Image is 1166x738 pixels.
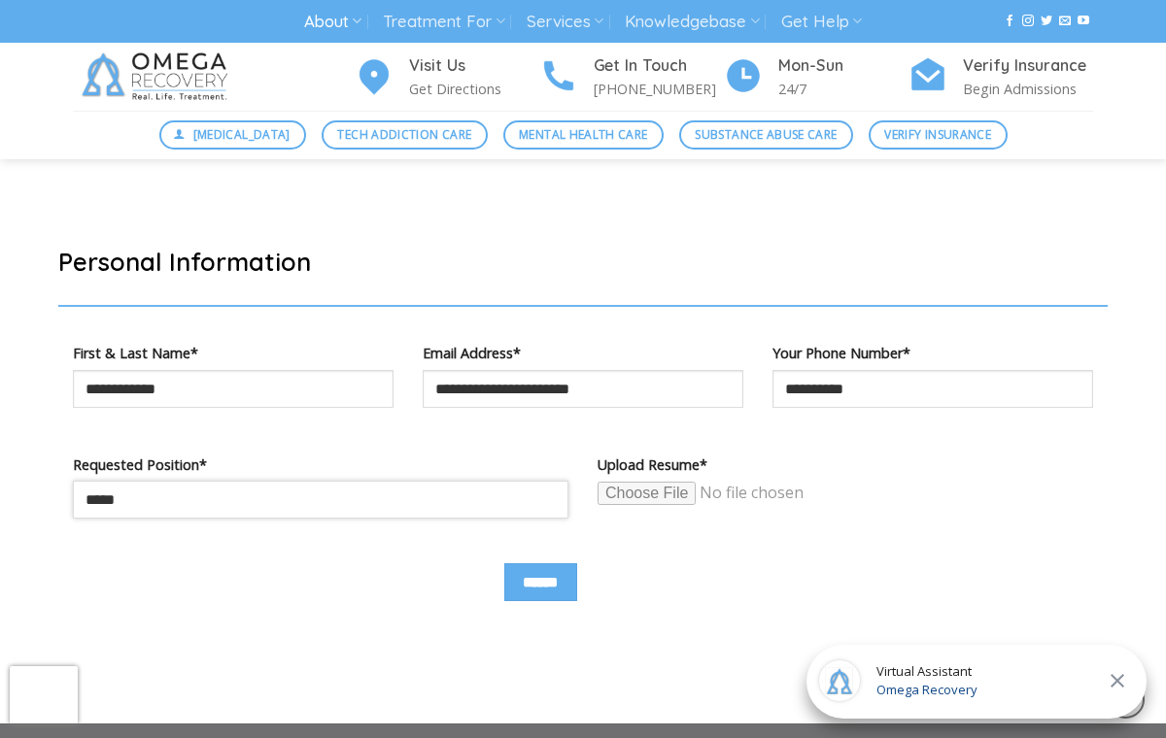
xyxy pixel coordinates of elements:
h4: Visit Us [409,53,539,79]
a: Knowledgebase [625,4,759,40]
span: [MEDICAL_DATA] [193,125,291,144]
a: Verify Insurance Begin Admissions [909,53,1093,101]
form: Contact form [73,246,1093,645]
label: First & Last Name* [73,342,394,364]
a: Follow on YouTube [1078,15,1089,28]
a: Follow on Instagram [1022,15,1034,28]
span: Tech Addiction Care [337,125,471,144]
img: Omega Recovery [73,43,243,111]
label: Requested Position* [73,453,568,476]
a: Get Help [781,4,862,40]
a: Tech Addiction Care [322,120,488,150]
label: Upload Resume* [598,453,1093,476]
a: Treatment For [383,4,504,40]
label: Email Address* [423,342,743,364]
h4: Mon-Sun [778,53,909,79]
span: Mental Health Care [519,125,647,144]
a: Substance Abuse Care [679,120,853,150]
p: [PHONE_NUMBER] [594,78,724,100]
a: Follow on Facebook [1004,15,1015,28]
a: Visit Us Get Directions [355,53,539,101]
a: Verify Insurance [869,120,1008,150]
a: Follow on Twitter [1041,15,1052,28]
a: [MEDICAL_DATA] [159,120,307,150]
h4: Get In Touch [594,53,724,79]
a: Services [527,4,603,40]
label: Your Phone Number* [772,342,1093,364]
p: 24/7 [778,78,909,100]
a: Get In Touch [PHONE_NUMBER] [539,53,724,101]
p: Get Directions [409,78,539,100]
h4: Verify Insurance [963,53,1093,79]
a: About [304,4,361,40]
a: Send us an email [1059,15,1071,28]
iframe: reCAPTCHA [10,666,78,724]
p: Begin Admissions [963,78,1093,100]
h2: Personal Information [58,246,1108,278]
span: Substance Abuse Care [695,125,837,144]
span: Verify Insurance [884,125,991,144]
a: Mental Health Care [503,120,664,150]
